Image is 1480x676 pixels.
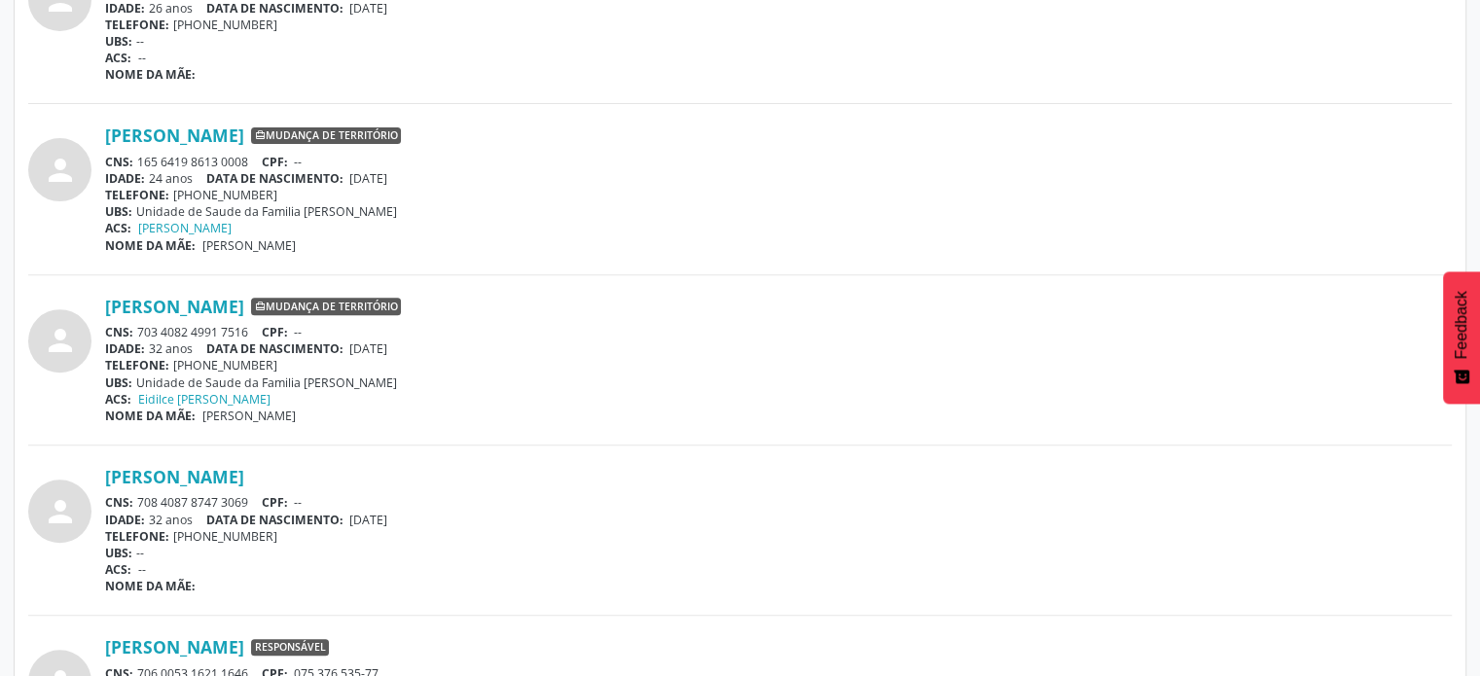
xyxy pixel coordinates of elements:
[105,17,1452,33] div: [PHONE_NUMBER]
[262,154,288,170] span: CPF:
[105,324,1452,340] div: 703 4082 4991 7516
[105,296,244,317] a: [PERSON_NAME]
[294,494,302,511] span: --
[105,154,1452,170] div: 165 6419 8613 0008
[262,324,288,340] span: CPF:
[105,33,132,50] span: UBS:
[138,220,232,236] a: [PERSON_NAME]
[206,512,343,528] span: DATA DE NASCIMENTO:
[1453,291,1470,359] span: Feedback
[105,170,1452,187] div: 24 anos
[43,323,78,358] i: person
[105,374,1452,391] div: Unidade de Saude da Familia [PERSON_NAME]
[349,512,387,528] span: [DATE]
[138,391,271,408] a: Eidilce [PERSON_NAME]
[105,66,196,83] span: NOME DA MÃE:
[105,17,169,33] span: TELEFONE:
[105,340,1452,357] div: 32 anos
[105,340,145,357] span: IDADE:
[105,408,196,424] span: NOME DA MÃE:
[105,187,1452,203] div: [PHONE_NUMBER]
[206,170,343,187] span: DATA DE NASCIMENTO:
[105,154,133,170] span: CNS:
[294,154,302,170] span: --
[105,494,133,511] span: CNS:
[105,203,1452,220] div: Unidade de Saude da Familia [PERSON_NAME]
[349,340,387,357] span: [DATE]
[105,561,131,578] span: ACS:
[105,203,132,220] span: UBS:
[105,466,244,487] a: [PERSON_NAME]
[105,50,131,66] span: ACS:
[138,50,146,66] span: --
[202,237,296,254] span: [PERSON_NAME]
[251,298,401,315] span: Mudança de território
[105,636,244,658] a: [PERSON_NAME]
[251,639,329,657] span: Responsável
[105,170,145,187] span: IDADE:
[105,545,1452,561] div: --
[105,357,1452,374] div: [PHONE_NUMBER]
[105,33,1452,50] div: --
[105,374,132,391] span: UBS:
[105,494,1452,511] div: 708 4087 8747 3069
[105,512,145,528] span: IDADE:
[105,324,133,340] span: CNS:
[294,324,302,340] span: --
[1443,271,1480,404] button: Feedback - Mostrar pesquisa
[105,545,132,561] span: UBS:
[262,494,288,511] span: CPF:
[105,187,169,203] span: TELEFONE:
[206,340,343,357] span: DATA DE NASCIMENTO:
[105,578,196,594] span: NOME DA MÃE:
[202,408,296,424] span: [PERSON_NAME]
[105,528,1452,545] div: [PHONE_NUMBER]
[105,528,169,545] span: TELEFONE:
[105,220,131,236] span: ACS:
[105,357,169,374] span: TELEFONE:
[105,512,1452,528] div: 32 anos
[43,153,78,188] i: person
[43,494,78,529] i: person
[105,237,196,254] span: NOME DA MÃE:
[105,391,131,408] span: ACS:
[251,127,401,145] span: Mudança de território
[349,170,387,187] span: [DATE]
[138,561,146,578] span: --
[105,125,244,146] a: [PERSON_NAME]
